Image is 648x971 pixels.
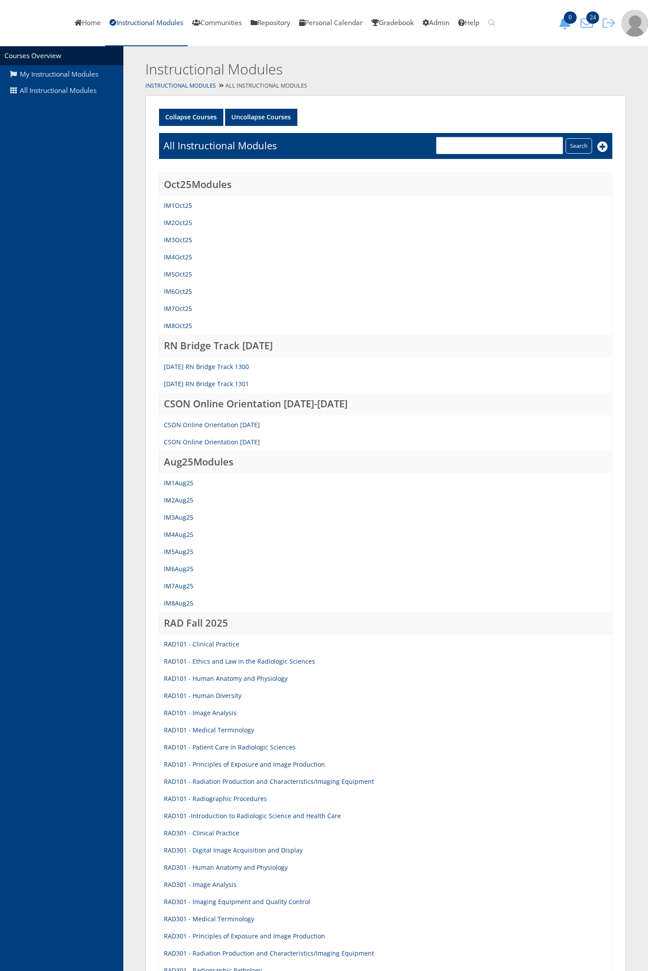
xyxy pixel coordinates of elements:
a: IM3Oct25 [164,236,192,244]
a: IM4Oct25 [164,253,192,261]
a: RAD301 - Digital Image Acquisition and Display [164,846,303,854]
a: IM1Aug25 [164,479,193,487]
a: Collapse Courses [159,109,223,126]
a: RAD301 - Medical Terminology [164,915,254,923]
a: RAD101 - Principles of Exposure and Image Production [164,760,325,768]
a: RAD101 - Image Analysis [164,709,237,717]
i: Add New [597,141,608,152]
a: RAD301 - Radiation Production and Characteristics/Imaging Equipment [164,949,374,957]
a: 0 [555,18,578,27]
button: 0 [555,17,578,30]
a: IM5Oct25 [164,270,192,278]
button: 24 [578,17,600,30]
a: 24 [578,18,600,27]
td: Oct25Modules [159,173,612,196]
td: CSON Online Orientation [DATE]-[DATE] [159,393,612,416]
td: Aug25Modules [159,451,612,474]
h2: Instructional Modules [145,59,522,79]
a: CSON Online Orientation [DATE] [164,421,260,429]
a: RAD101 - Ethics and Law in the Radiologic Sciences [164,657,315,665]
a: CSON Online Orientation [DATE] [164,438,260,446]
a: IM8Oct25 [164,321,192,330]
td: RN Bridge Track [DATE] [159,335,612,358]
a: IM7Oct25 [164,304,192,313]
a: RAD301 - Human Anatomy and Physiology [164,863,288,871]
span: 24 [586,11,599,24]
a: RAD101 - Human Anatomy and Physiology [164,674,288,683]
a: IM2Oct25 [164,218,192,227]
a: Instructional Modules [145,82,216,89]
a: RAD101 - Human Diversity [164,691,241,700]
a: IM2Aug25 [164,496,193,504]
a: IM7Aug25 [164,582,193,590]
a: RAD101 - Medical Terminology [164,726,254,734]
a: IM6Oct25 [164,287,192,295]
a: Uncollapse Courses [225,109,297,126]
a: IM5Aug25 [164,547,193,556]
a: IM1Oct25 [164,201,192,210]
a: RAD101 -Introduction to Radiologic Science and Health Care [164,812,341,820]
a: RAD101 - Radiographic Procedures [164,794,267,803]
img: user-profile-default-picture.png [622,10,648,37]
h1: All Instructional Modules [163,139,277,152]
span: 0 [564,11,577,24]
a: RAD101 - Patient Care in Radiologic Sciences [164,743,296,751]
a: RAD301 - Imaging Equipment and Quality Control [164,897,310,906]
input: Search [566,138,592,154]
a: IM3Aug25 [164,513,193,521]
a: RAD301 - Image Analysis [164,880,237,889]
a: RAD101 - Radiation Production and Characteristics/Imaging Equipment [164,777,374,786]
a: RAD301 - Principles of Exposure and Image Production [164,932,325,940]
a: RAD301 - Clinical Practice [164,829,239,837]
div: All Instructional Modules [123,80,648,92]
td: RAD Fall 2025 [159,612,612,635]
a: IM4Aug25 [164,530,193,539]
a: IM8Aug25 [164,599,193,607]
a: Courses Overview [4,51,61,60]
a: RAD101 - Clinical Practice [164,640,239,648]
a: IM6Aug25 [164,565,193,573]
a: [DATE] RN Bridge Track 1301 [164,380,249,388]
a: [DATE] RN Bridge Track 1300 [164,362,249,371]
